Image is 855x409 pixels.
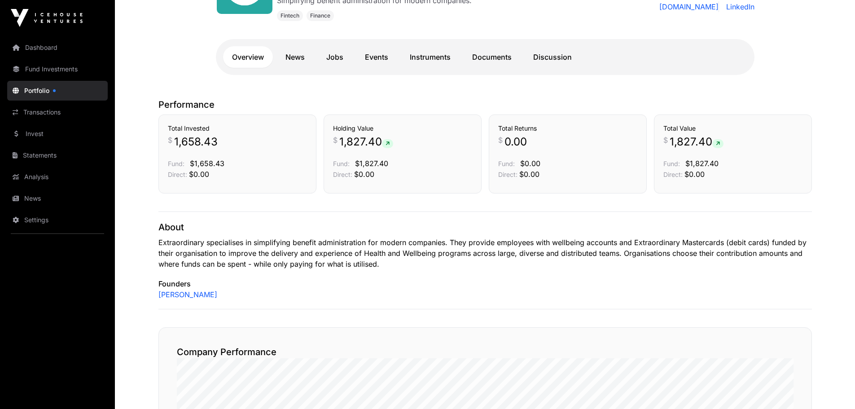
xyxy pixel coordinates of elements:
[401,46,460,68] a: Instruments
[498,171,517,178] span: Direct:
[7,167,108,187] a: Analysis
[7,102,108,122] a: Transactions
[684,170,705,179] span: $0.00
[7,81,108,101] a: Portfolio
[504,135,527,149] span: 0.00
[520,159,540,168] span: $0.00
[281,12,299,19] span: Fintech
[168,171,187,178] span: Direct:
[7,189,108,208] a: News
[463,46,521,68] a: Documents
[158,237,812,269] p: Extraordinary specialises in simplifying benefit administration for modern companies. They provid...
[333,160,350,167] span: Fund:
[524,46,581,68] a: Discussion
[670,135,723,149] span: 1,827.40
[168,124,307,133] h3: Total Invested
[498,135,503,145] span: $
[158,278,812,289] p: Founders
[158,221,812,233] p: About
[223,46,747,68] nav: Tabs
[355,159,388,168] span: $1,827.40
[356,46,397,68] a: Events
[276,46,314,68] a: News
[685,159,719,168] span: $1,827.40
[333,124,472,133] h3: Holding Value
[310,12,330,19] span: Finance
[663,160,680,167] span: Fund:
[339,135,393,149] span: 1,827.40
[7,59,108,79] a: Fund Investments
[158,289,217,300] a: [PERSON_NAME]
[158,98,812,111] p: Performance
[354,170,374,179] span: $0.00
[177,346,794,358] h2: Company Performance
[663,171,683,178] span: Direct:
[168,135,172,145] span: $
[11,9,83,27] img: Icehouse Ventures Logo
[168,160,184,167] span: Fund:
[7,38,108,57] a: Dashboard
[663,124,802,133] h3: Total Value
[174,135,218,149] span: 1,658.43
[519,170,539,179] span: $0.00
[190,159,224,168] span: $1,658.43
[189,170,209,179] span: $0.00
[659,1,719,12] a: [DOMAIN_NAME]
[333,171,352,178] span: Direct:
[333,135,338,145] span: $
[223,46,273,68] a: Overview
[317,46,352,68] a: Jobs
[7,124,108,144] a: Invest
[7,210,108,230] a: Settings
[7,145,108,165] a: Statements
[663,135,668,145] span: $
[498,160,515,167] span: Fund:
[810,366,855,409] iframe: Chat Widget
[723,1,754,12] a: LinkedIn
[498,124,637,133] h3: Total Returns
